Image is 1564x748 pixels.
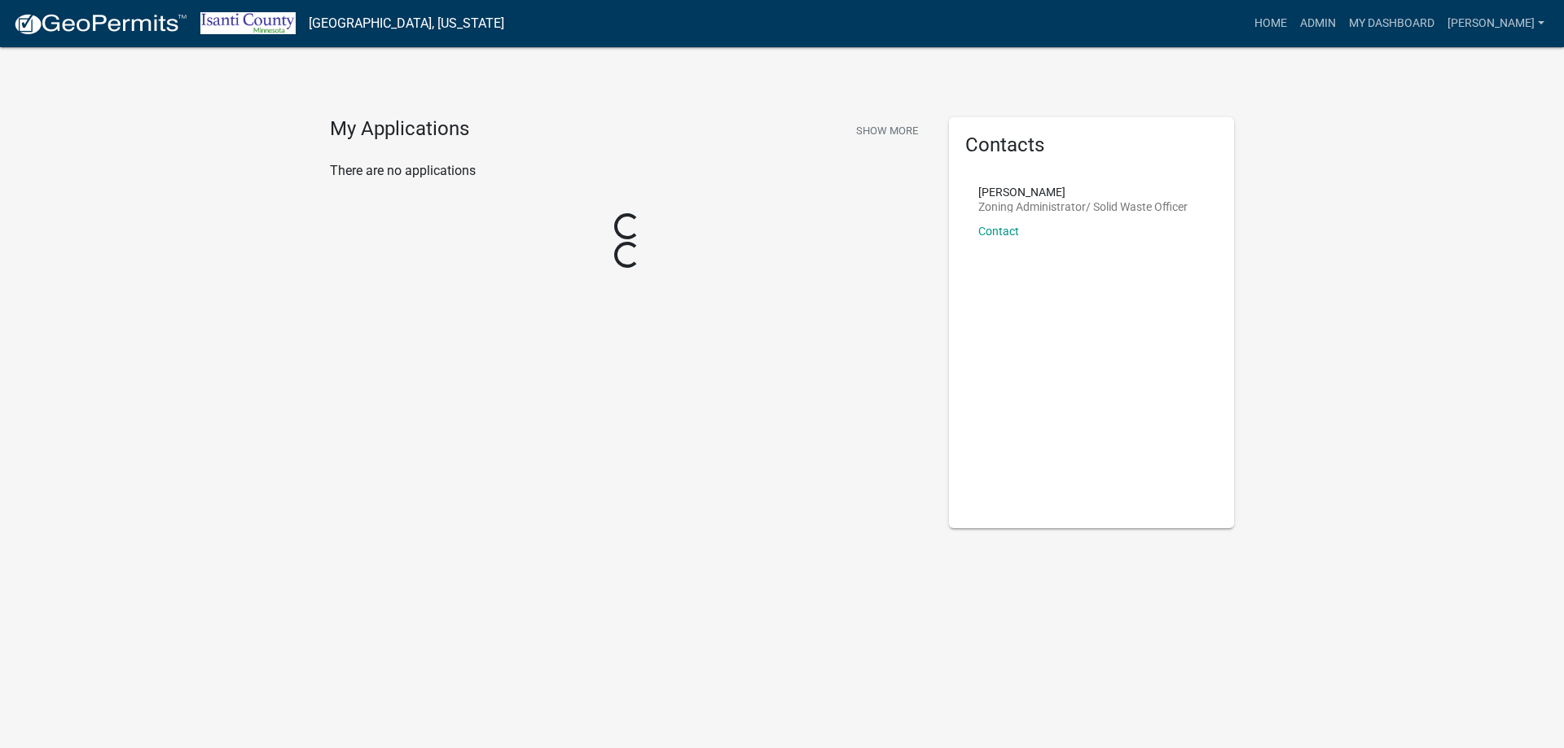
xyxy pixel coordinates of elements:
h4: My Applications [330,117,469,142]
img: Isanti County, Minnesota [200,12,296,34]
p: [PERSON_NAME] [978,186,1188,198]
a: Home [1248,8,1294,39]
h5: Contacts [965,133,1218,157]
a: Admin [1294,8,1342,39]
p: There are no applications [330,161,925,181]
a: My Dashboard [1342,8,1441,39]
p: Zoning Administrator/ Solid Waste Officer [978,201,1188,212]
a: [PERSON_NAME] [1441,8,1551,39]
button: Show More [850,117,925,144]
a: Contact [978,225,1019,238]
a: [GEOGRAPHIC_DATA], [US_STATE] [309,10,504,37]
